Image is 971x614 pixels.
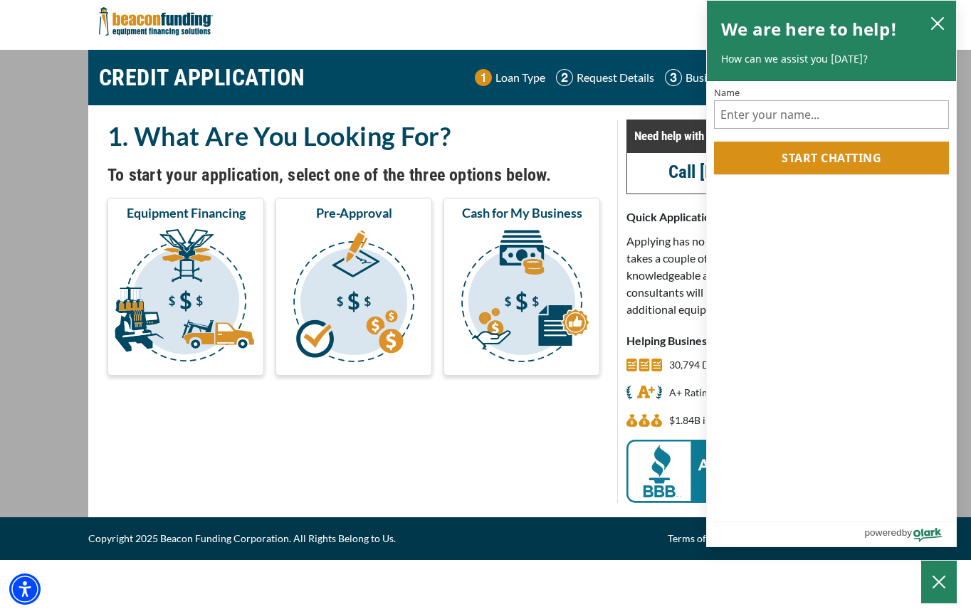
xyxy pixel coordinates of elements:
[278,227,429,369] img: Pre-Approval
[626,440,872,503] img: BBB Acredited Business and SSL Protection
[99,57,305,98] h1: CREDIT APPLICATION
[107,198,264,376] button: Equipment Financing
[475,69,492,86] img: Step 1
[316,204,392,221] span: Pre-Approval
[902,524,912,541] span: by
[443,198,600,376] button: Cash for My Business
[110,227,261,369] img: Equipment Financing
[556,69,573,86] img: Step 2
[669,412,804,429] p: $1,844,964,824 in Financed Equipment
[668,530,725,547] a: Terms of Use
[446,227,597,369] img: Cash for My Business
[714,142,949,174] button: Start chatting
[88,530,396,547] span: Copyright 2025 Beacon Funding Corporation. All Rights Belong to Us.
[107,163,600,187] h4: To start your application, select one of the three options below.
[626,233,872,318] p: Applying has no cost or commitment and only takes a couple of minutes to complete. Our knowledgea...
[721,15,897,43] h2: We are here to help!
[626,332,872,349] p: Helping Businesses Grow for Over Years
[669,384,758,401] p: A+ Rating With BBB
[686,69,729,86] p: Business
[626,208,872,226] p: Quick Application - Fast Response
[668,162,830,182] a: call (347) 532-7873
[107,120,600,152] h2: 1. What Are You Looking For?
[275,198,432,376] button: Pre-Approval
[127,204,246,221] span: Equipment Financing
[9,573,41,605] div: Accessibility Menu
[714,88,949,97] label: Name
[714,100,949,129] input: Name
[926,13,949,33] button: close chatbox
[634,127,864,144] p: Need help with the application?
[721,52,942,66] p: How can we assist you [DATE]?
[669,356,773,374] p: 30,794 Deals Approved
[495,69,545,86] p: Loan Type
[921,561,957,603] button: Close Chatbox
[462,204,582,221] span: Cash for My Business
[864,522,956,546] a: Powered by Olark
[665,69,682,86] img: Step 3
[577,69,654,86] p: Request Details
[864,524,901,541] span: powered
